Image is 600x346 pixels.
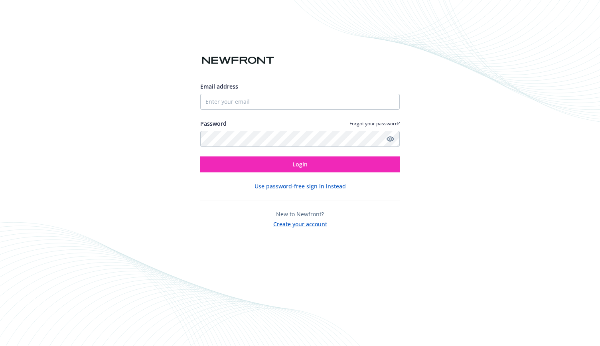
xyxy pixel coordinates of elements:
a: Forgot your password? [349,120,400,127]
button: Create your account [273,218,327,228]
span: Email address [200,83,238,90]
button: Login [200,156,400,172]
label: Password [200,119,227,128]
a: Show password [385,134,395,144]
button: Use password-free sign in instead [255,182,346,190]
img: Newfront logo [200,53,276,67]
span: New to Newfront? [276,210,324,218]
input: Enter your email [200,94,400,110]
input: Enter your password [200,131,400,147]
span: Login [292,160,308,168]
